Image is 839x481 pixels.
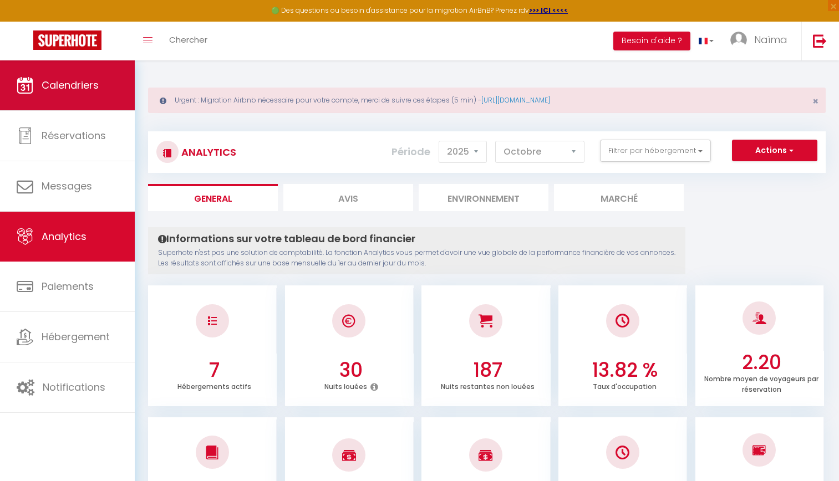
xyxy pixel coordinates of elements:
h3: Analytics [179,140,236,165]
h4: Informations sur votre tableau de bord financier [158,233,675,245]
img: ... [730,32,747,48]
button: Close [812,96,818,106]
span: Calendriers [42,78,99,92]
h3: 187 [428,359,548,382]
li: Environnement [419,184,548,211]
span: Analytics [42,229,87,243]
a: Chercher [161,22,216,60]
h3: 13.82 % [565,359,685,382]
span: × [812,94,818,108]
span: Notifications [43,380,105,394]
span: Chercher [169,34,207,45]
img: NO IMAGE [616,446,629,459]
img: NO IMAGE [752,443,766,457]
img: Super Booking [33,30,101,50]
h3: 2.20 [701,351,821,374]
h3: 30 [291,359,411,382]
label: Période [391,140,430,164]
p: Nuits louées [324,380,367,391]
p: Taux d'occupation [593,380,657,391]
li: Marché [554,184,684,211]
li: General [148,184,278,211]
p: Superhote n'est pas une solution de comptabilité. La fonction Analytics vous permet d'avoir une v... [158,248,675,269]
button: Besoin d'aide ? [613,32,690,50]
button: Filtrer par hébergement [600,140,711,162]
span: Hébergement [42,330,110,344]
span: Réservations [42,129,106,142]
button: Actions [732,140,817,162]
span: Paiements [42,279,94,293]
div: Urgent : Migration Airbnb nécessaire pour votre compte, merci de suivre ces étapes (5 min) - [148,88,826,113]
h3: 7 [155,359,274,382]
p: Nombre moyen de voyageurs par réservation [704,372,818,394]
a: [URL][DOMAIN_NAME] [481,95,550,105]
span: Naïma [754,33,787,47]
img: NO IMAGE [208,316,217,325]
p: Nuits restantes non louées [441,380,535,391]
li: Avis [283,184,413,211]
a: >>> ICI <<<< [529,6,568,15]
p: Hébergements actifs [177,380,251,391]
a: ... Naïma [722,22,801,60]
img: logout [813,34,827,48]
span: Messages [42,179,92,193]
